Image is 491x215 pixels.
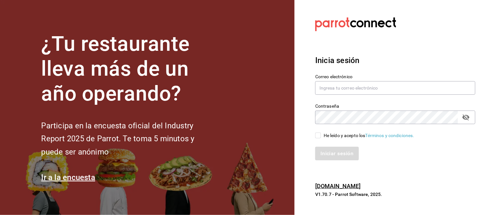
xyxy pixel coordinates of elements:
input: Ingresa tu correo electrónico [315,81,475,95]
h3: Inicia sesión [315,55,475,66]
a: Ir a la encuesta [41,173,95,182]
h2: Participa en la encuesta oficial del Industry Report 2025 de Parrot. Te toma 5 minutos y puede se... [41,119,216,159]
p: V1.70.7 - Parrot Software, 2025. [315,191,475,198]
label: Correo electrónico [315,75,475,79]
a: [DOMAIN_NAME] [315,183,361,189]
a: Términos y condiciones. [365,133,414,138]
button: passwordField [461,112,472,123]
div: He leído y acepto los [324,132,414,139]
h1: ¿Tu restaurante lleva más de un año operando? [41,32,216,106]
label: Contraseña [315,104,475,109]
